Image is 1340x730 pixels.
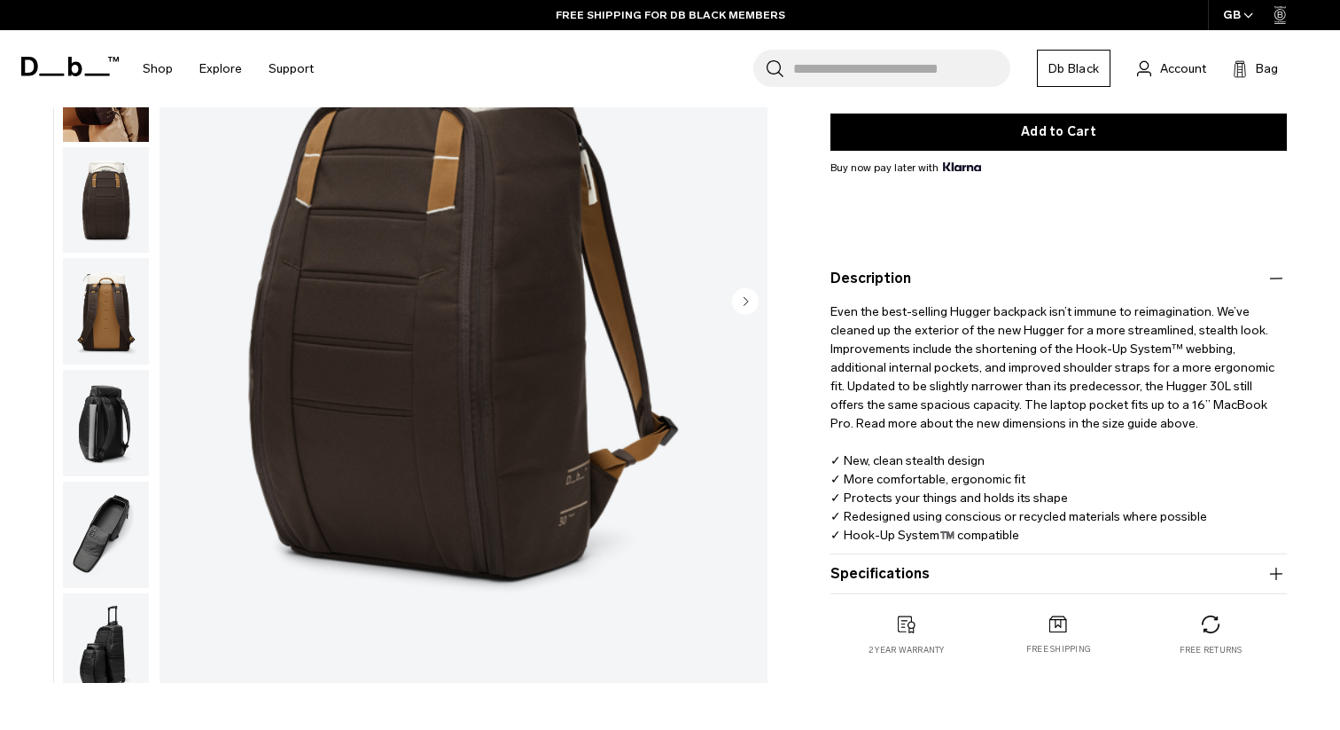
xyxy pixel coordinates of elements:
[1137,58,1206,79] a: Account
[199,37,242,100] a: Explore
[62,481,150,589] button: Hugger Backpack 30L Cappuccino
[830,289,1287,545] p: Even the best-selling Hugger backpack isn’t immune to reimagination. We’ve cleaned up the exterio...
[63,258,149,365] img: Hugger Backpack 30L Cappuccino
[556,7,785,23] a: FREE SHIPPING FOR DB BLACK MEMBERS
[62,145,150,254] button: Hugger Backpack 30L Cappuccino
[62,257,150,365] button: Hugger Backpack 30L Cappuccino
[63,482,149,588] img: Hugger Backpack 30L Cappuccino
[732,287,759,318] button: Next slide
[63,146,149,253] img: Hugger Backpack 30L Cappuccino
[830,563,1287,585] button: Specifications
[869,644,945,656] p: 2 year warranty
[830,114,1287,151] button: Add to Cart
[62,592,150,700] button: Hugger Backpack 30L Cappuccino
[830,160,981,176] span: Buy now pay later with
[1026,643,1091,655] p: Free shipping
[63,593,149,699] img: Hugger Backpack 30L Cappuccino
[143,37,173,100] a: Shop
[1256,59,1278,78] span: Bag
[62,369,150,477] button: Hugger Backpack 30L Cappuccino
[830,268,1287,289] button: Description
[269,37,314,100] a: Support
[1037,50,1110,87] a: Db Black
[1233,58,1278,79] button: Bag
[1160,59,1206,78] span: Account
[943,162,981,171] img: {"height" => 20, "alt" => "Klarna"}
[63,370,149,476] img: Hugger Backpack 30L Cappuccino
[129,30,327,107] nav: Main Navigation
[1180,644,1243,656] p: Free returns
